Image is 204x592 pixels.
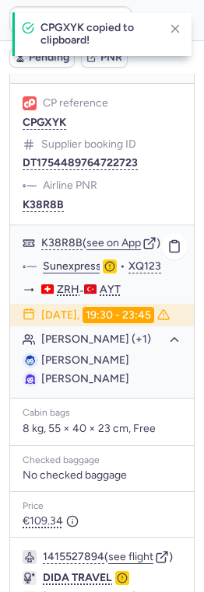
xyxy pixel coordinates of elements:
div: • [43,259,181,273]
figure: XQ airline logo [23,179,37,193]
span: €109.34 [23,515,79,528]
div: Checked baggage [23,455,181,466]
span: PNR [100,51,122,64]
button: [PERSON_NAME] (+1) [41,333,181,346]
p: 8 kg, 55 × 40 × 23 cm, Free [23,422,181,436]
button: see flight [108,551,153,563]
button: see on App [86,237,141,249]
button: Pending [9,47,75,68]
button: Ok [139,8,164,33]
input: PNR Reference [9,6,132,34]
span: Airline PNR [43,179,97,192]
div: No checked baggage [23,469,181,482]
figure: XQ airline logo [23,259,37,273]
button: K38R8B [23,199,64,211]
span: ZRH [57,283,79,297]
h4: CPGXYK copied to clipboard! [40,22,157,47]
div: Cabin bags [23,408,181,419]
span: Pending [29,51,69,64]
span: [PERSON_NAME] [41,353,129,367]
div: [DATE], [41,307,170,324]
a: Sunexpress [43,259,101,273]
div: ( ) [41,236,181,250]
span: [PERSON_NAME] [41,372,129,385]
time: 19:30 - 23:45 [83,307,154,324]
button: PNR [81,47,128,68]
span: CP reference [43,97,108,110]
span: Supplier booking ID [41,138,136,151]
button: K38R8B [41,236,83,250]
span: DIDA TRAVEL [43,571,112,584]
button: XQ123 [128,259,161,273]
figure: 1L airline logo [23,96,37,110]
button: DT1754489764722723 [23,157,138,169]
span: AYT [100,283,121,297]
div: ( ) [43,550,181,564]
div: - [41,283,181,298]
button: CPGXYK [23,117,66,129]
button: 1415527894 [43,550,104,564]
div: Price [23,501,181,512]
